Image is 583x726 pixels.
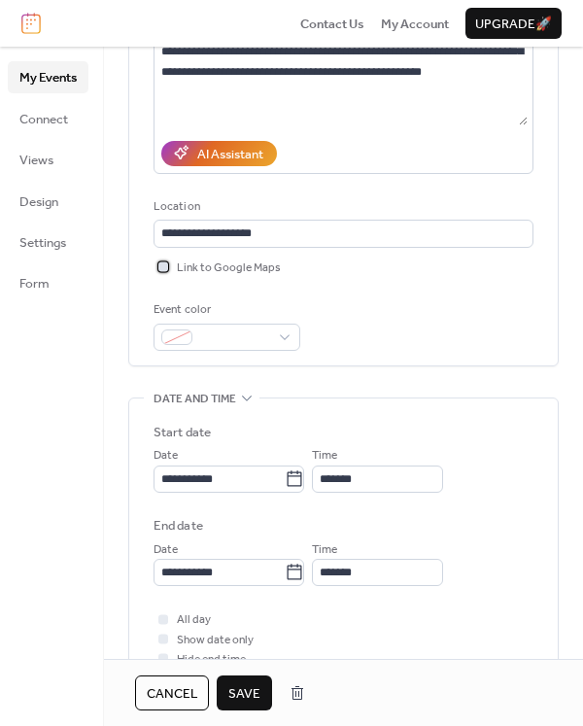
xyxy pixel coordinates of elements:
[154,446,178,466] span: Date
[177,631,254,650] span: Show date only
[154,197,530,217] div: Location
[8,267,88,298] a: Form
[228,684,260,704] span: Save
[8,144,88,175] a: Views
[381,14,449,33] a: My Account
[8,226,88,258] a: Settings
[19,274,50,294] span: Form
[177,610,211,630] span: All day
[21,13,41,34] img: logo
[161,141,277,166] button: AI Assistant
[154,390,236,409] span: Date and time
[177,259,281,278] span: Link to Google Maps
[154,516,203,536] div: End date
[147,684,197,704] span: Cancel
[8,186,88,217] a: Design
[475,15,552,34] span: Upgrade 🚀
[19,151,53,170] span: Views
[300,15,364,34] span: Contact Us
[154,540,178,560] span: Date
[154,300,296,320] div: Event color
[312,540,337,560] span: Time
[465,8,562,39] button: Upgrade🚀
[197,145,263,164] div: AI Assistant
[19,192,58,212] span: Design
[177,650,246,670] span: Hide end time
[217,675,272,710] button: Save
[19,110,68,129] span: Connect
[135,675,209,710] button: Cancel
[8,61,88,92] a: My Events
[300,14,364,33] a: Contact Us
[19,233,66,253] span: Settings
[312,446,337,466] span: Time
[381,15,449,34] span: My Account
[19,68,77,87] span: My Events
[154,423,211,442] div: Start date
[8,103,88,134] a: Connect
